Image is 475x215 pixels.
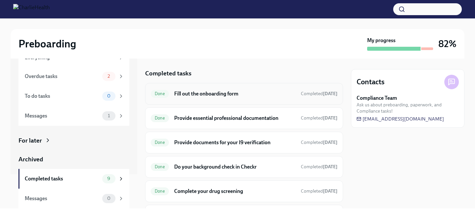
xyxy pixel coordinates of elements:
[323,115,337,121] strong: [DATE]
[18,67,129,86] a: Overdue tasks2
[25,175,100,182] div: Completed tasks
[103,176,114,181] span: 9
[323,188,337,194] strong: [DATE]
[104,113,114,118] span: 1
[174,90,296,97] h6: Fill out the onboarding form
[301,115,337,121] span: Completed
[25,93,100,100] div: To do tasks
[151,116,169,121] span: Done
[151,137,337,148] a: DoneProvide documents for your I9 verificationCompleted[DATE]
[13,4,50,14] img: CharlieHealth
[174,139,296,146] h6: Provide documents for your I9 verification
[18,169,129,189] a: Completed tasks9
[323,91,337,96] strong: [DATE]
[151,113,337,123] a: DoneProvide essential professional documentationCompleted[DATE]
[103,94,114,98] span: 0
[357,102,459,114] span: Ask us about preboarding, paperwork, and Compliance tasks!
[151,91,169,96] span: Done
[18,37,76,50] h2: Preboarding
[174,163,296,171] h6: Do your background check in Checkr
[301,188,337,194] span: Completed
[367,37,396,44] strong: My progress
[151,189,169,194] span: Done
[174,188,296,195] h6: Complete your drug screening
[438,38,457,50] h3: 82%
[301,164,337,170] span: Completed
[18,136,129,145] a: For later
[151,140,169,145] span: Done
[25,195,100,202] div: Messages
[104,74,114,79] span: 2
[145,69,191,78] h5: Completed tasks
[151,162,337,172] a: DoneDo your background check in CheckrCompleted[DATE]
[18,106,129,126] a: Messages1
[18,189,129,208] a: Messages0
[357,77,385,87] h4: Contacts
[18,86,129,106] a: To do tasks0
[151,89,337,99] a: DoneFill out the onboarding formCompleted[DATE]
[301,188,337,194] span: August 15th, 2025 09:24
[301,139,337,146] span: August 15th, 2025 09:23
[323,140,337,145] strong: [DATE]
[301,164,337,170] span: August 9th, 2025 18:22
[151,186,337,197] a: DoneComplete your drug screeningCompleted[DATE]
[18,155,129,164] a: Archived
[301,115,337,121] span: August 12th, 2025 11:16
[357,94,397,102] strong: Compliance Team
[174,115,296,122] h6: Provide essential professional documentation
[25,112,100,120] div: Messages
[301,91,337,96] span: Completed
[323,164,337,170] strong: [DATE]
[301,91,337,97] span: August 9th, 2025 18:02
[357,116,444,122] a: [EMAIL_ADDRESS][DOMAIN_NAME]
[301,140,337,145] span: Completed
[103,196,114,201] span: 0
[25,73,100,80] div: Overdue tasks
[18,136,42,145] div: For later
[151,164,169,169] span: Done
